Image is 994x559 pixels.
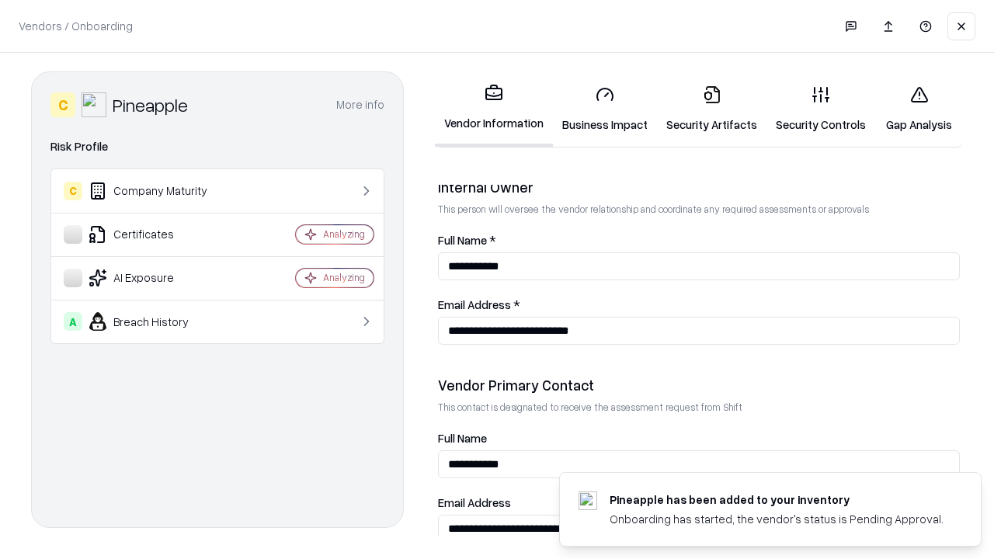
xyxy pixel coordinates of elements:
div: Analyzing [323,271,365,284]
button: More info [336,91,384,119]
label: Full Name * [438,234,960,246]
a: Vendor Information [435,71,553,147]
div: Onboarding has started, the vendor's status is Pending Approval. [610,511,944,527]
div: Internal Owner [438,178,960,196]
p: Vendors / Onboarding [19,18,133,34]
div: Pineapple has been added to your inventory [610,491,944,508]
a: Security Artifacts [657,73,766,145]
label: Full Name [438,432,960,444]
div: C [50,92,75,117]
label: Email Address [438,497,960,509]
img: pineappleenergy.com [579,491,597,510]
div: Risk Profile [50,137,384,156]
div: C [64,182,82,200]
label: Email Address * [438,299,960,311]
img: Pineapple [82,92,106,117]
div: AI Exposure [64,269,249,287]
div: Breach History [64,312,249,331]
p: This contact is designated to receive the assessment request from Shift [438,401,960,414]
div: Vendor Primary Contact [438,376,960,394]
div: Company Maturity [64,182,249,200]
p: This person will oversee the vendor relationship and coordinate any required assessments or appro... [438,203,960,216]
a: Security Controls [766,73,875,145]
div: Certificates [64,225,249,244]
div: Pineapple [113,92,188,117]
div: A [64,312,82,331]
a: Gap Analysis [875,73,963,145]
div: Analyzing [323,227,365,241]
a: Business Impact [553,73,657,145]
